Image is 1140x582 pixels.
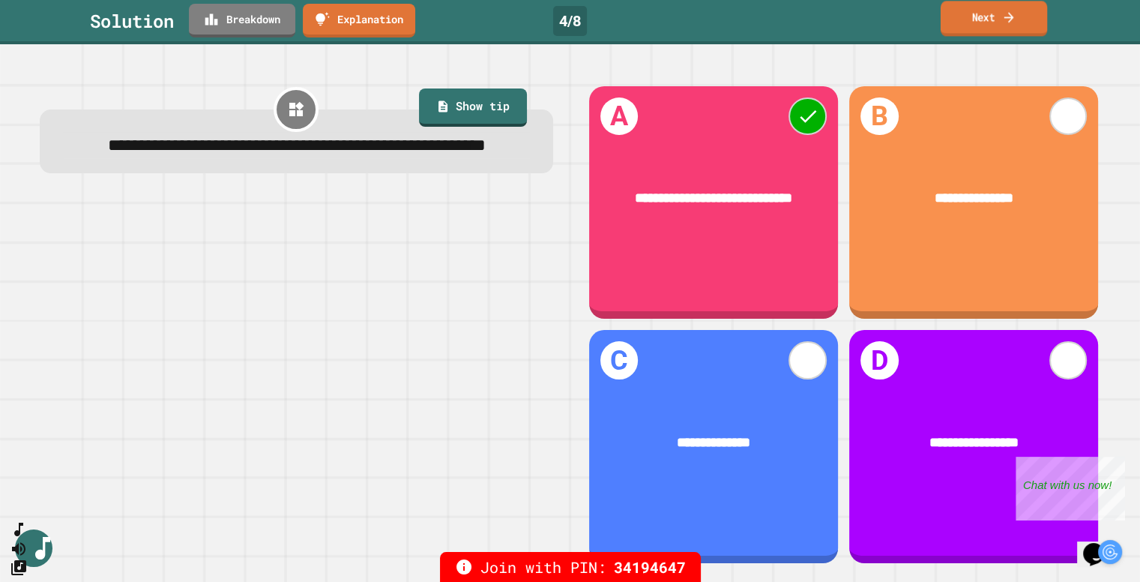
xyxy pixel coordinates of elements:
[1077,522,1125,567] iframe: chat widget
[860,97,899,136] h1: B
[860,341,899,379] h1: D
[189,4,295,37] a: Breakdown
[614,556,686,578] span: 34194647
[440,552,701,582] div: Join with PIN:
[600,341,639,379] h1: C
[10,558,28,577] button: Change Music
[941,1,1047,36] a: Next
[600,97,639,136] h1: A
[10,539,28,558] button: Mute music
[1016,457,1125,520] iframe: chat widget
[303,4,415,37] a: Explanation
[90,7,174,34] div: Solution
[10,520,28,539] button: SpeedDial basic example
[419,88,526,127] a: Show tip
[553,6,587,36] div: 4 / 8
